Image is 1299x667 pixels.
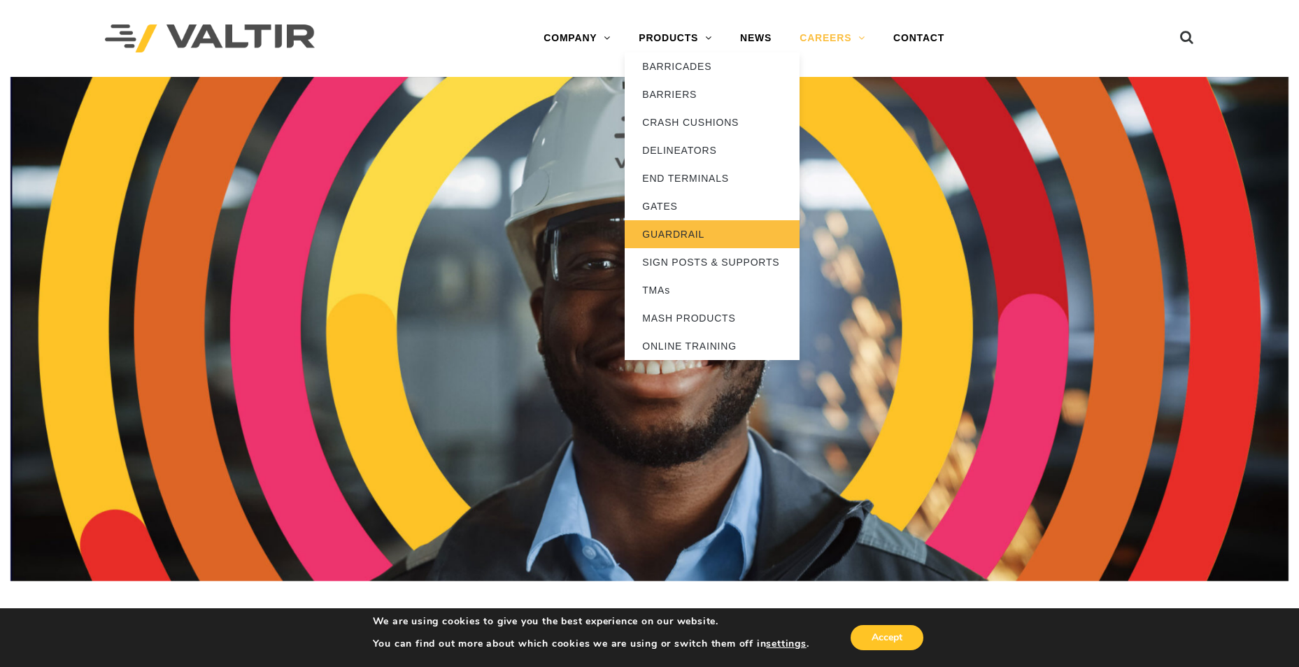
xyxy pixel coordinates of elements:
[625,136,800,164] a: DELINEATORS
[625,248,800,276] a: SIGN POSTS & SUPPORTS
[625,192,800,220] a: GATES
[851,625,923,650] button: Accept
[879,24,958,52] a: CONTACT
[786,24,879,52] a: CAREERS
[373,615,809,628] p: We are using cookies to give you the best experience on our website.
[766,638,806,650] button: settings
[373,638,809,650] p: You can find out more about which cookies we are using or switch them off in .
[625,164,800,192] a: END TERMINALS
[726,24,786,52] a: NEWS
[625,80,800,108] a: BARRIERS
[625,276,800,304] a: TMAs
[625,304,800,332] a: MASH PRODUCTS
[625,52,800,80] a: BARRICADES
[10,77,1289,581] img: Careers_Header
[105,24,315,53] img: Valtir
[530,24,625,52] a: COMPANY
[625,332,800,360] a: ONLINE TRAINING
[625,108,800,136] a: CRASH CUSHIONS
[625,24,726,52] a: PRODUCTS
[625,220,800,248] a: GUARDRAIL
